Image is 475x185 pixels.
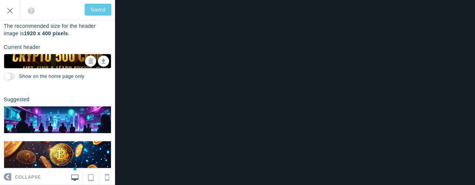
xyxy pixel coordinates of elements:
img: C5C.png [4,50,111,73]
h6: Current header [4,44,40,50]
p: The recommended size for the header image is . [4,22,111,37]
img: AI_header_1.jpg [4,106,111,133]
h6: Suggested [4,97,30,102]
img: AI_header_2.jpg [4,141,111,168]
label: Show on the home page only [19,73,84,80]
span: Collapse [15,169,41,185]
b: 1920 x 400 pixels [24,30,68,36]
